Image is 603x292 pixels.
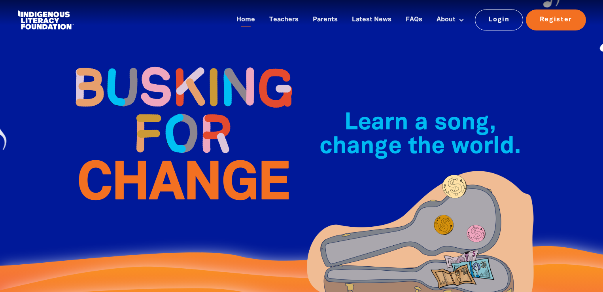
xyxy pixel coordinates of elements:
a: Login [475,9,524,30]
a: Latest News [347,13,396,27]
a: Register [526,9,586,30]
a: Teachers [265,13,303,27]
a: FAQs [401,13,427,27]
a: Home [232,13,260,27]
span: Learn a song, change the world. [319,112,521,158]
a: About [432,13,469,27]
a: Parents [308,13,342,27]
